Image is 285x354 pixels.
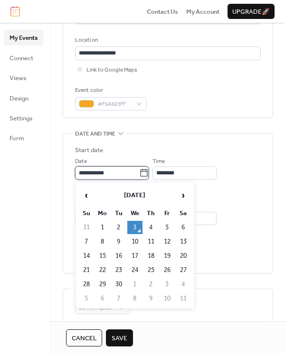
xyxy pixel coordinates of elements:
td: 9 [143,292,159,305]
td: 10 [127,235,142,248]
td: 18 [143,249,159,263]
td: 7 [79,235,94,248]
td: 22 [95,263,110,277]
a: Connect [4,50,43,65]
th: Su [79,207,94,220]
button: Upgrade🚀 [228,4,275,19]
td: 23 [111,263,126,277]
button: Cancel [66,329,102,346]
td: 30 [111,278,126,291]
td: 21 [79,263,94,277]
td: 8 [95,235,110,248]
td: 13 [176,235,191,248]
td: 27 [176,263,191,277]
td: 2 [143,278,159,291]
th: Mo [95,207,110,220]
td: 20 [176,249,191,263]
td: 11 [176,292,191,305]
span: Cancel [72,334,96,343]
td: 15 [95,249,110,263]
td: 31 [79,221,94,234]
td: 3 [127,221,142,234]
span: Form [9,134,24,143]
td: 29 [95,278,110,291]
span: #F5A623FF [98,100,132,109]
th: Sa [176,207,191,220]
a: Views [4,70,43,85]
span: Views [9,73,26,83]
a: Settings [4,110,43,126]
td: 1 [95,221,110,234]
td: 14 [79,249,94,263]
span: Design [9,94,28,103]
td: 10 [160,292,175,305]
div: Event color [75,86,145,95]
td: 1 [127,278,142,291]
span: › [176,186,190,205]
td: 8 [127,292,142,305]
a: My Events [4,30,43,45]
td: 19 [160,249,175,263]
span: Time [152,157,165,166]
td: 11 [143,235,159,248]
span: Contact Us [147,7,178,17]
td: 2 [111,221,126,234]
span: My Events [9,33,38,43]
td: 17 [127,249,142,263]
a: My Account [186,7,219,16]
td: 3 [160,278,175,291]
th: Fr [160,207,175,220]
td: 5 [79,292,94,305]
span: My Account [186,7,219,17]
td: 16 [111,249,126,263]
a: Contact Us [147,7,178,16]
td: 4 [176,278,191,291]
span: Link to Google Maps [86,65,137,75]
div: Location [75,36,259,45]
div: Start date [75,145,103,155]
span: Settings [9,114,32,123]
td: 9 [111,235,126,248]
button: Save [106,329,133,346]
span: Connect [9,54,33,63]
td: 4 [143,221,159,234]
td: 6 [95,292,110,305]
td: 24 [127,263,142,277]
a: Form [4,130,43,145]
span: Save [112,334,127,343]
td: 25 [143,263,159,277]
td: 26 [160,263,175,277]
img: logo [10,6,20,17]
td: 7 [111,292,126,305]
td: 12 [160,235,175,248]
a: Design [4,91,43,106]
span: Date and time [75,129,115,139]
td: 28 [79,278,94,291]
span: ‹ [79,186,94,205]
th: Tu [111,207,126,220]
td: 6 [176,221,191,234]
span: Upgrade 🚀 [232,7,270,17]
span: Date [75,157,87,166]
th: We [127,207,142,220]
td: 5 [160,221,175,234]
th: Th [143,207,159,220]
th: [DATE] [95,185,175,206]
